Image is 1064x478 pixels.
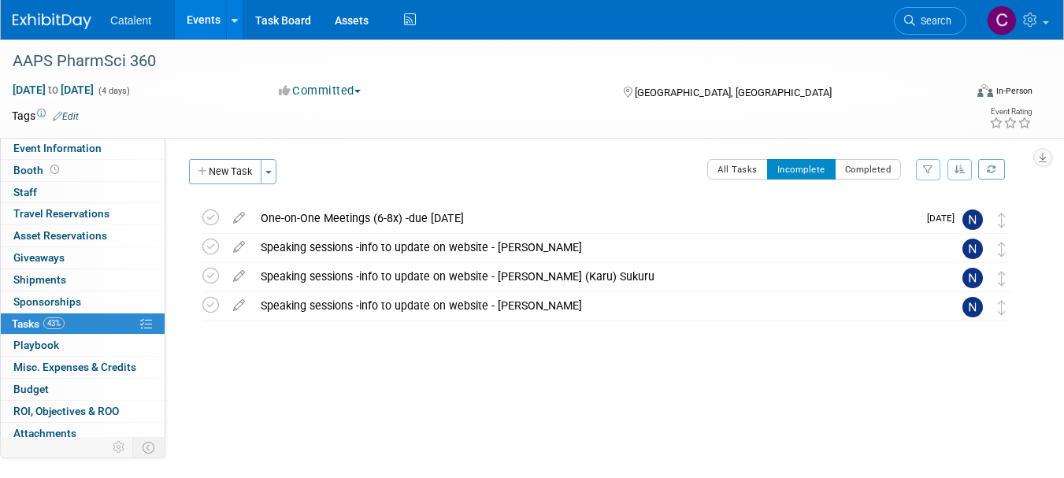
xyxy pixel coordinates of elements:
button: Committed [273,83,367,99]
a: edit [225,211,253,225]
div: Speaking sessions -info to update on website - [PERSON_NAME] [253,292,931,319]
a: Sponsorships [1,291,165,313]
span: Staff [13,186,37,198]
span: Misc. Expenses & Credits [13,361,136,373]
td: Personalize Event Tab Strip [106,437,133,458]
a: Tasks43% [1,313,165,335]
a: Staff [1,182,165,203]
a: Playbook [1,335,165,356]
a: Booth [1,160,165,181]
span: Shipments [13,273,66,286]
span: (4 days) [97,86,130,96]
img: ExhibitDay [13,13,91,29]
div: In-Person [995,85,1032,97]
a: Search [894,7,966,35]
td: Toggle Event Tabs [133,437,165,458]
span: Search [915,15,951,27]
button: Incomplete [767,159,836,180]
i: Move task [998,242,1006,257]
a: Travel Reservations [1,203,165,224]
button: Completed [835,159,902,180]
div: AAPS PharmSci 360 [7,47,946,76]
span: ROI, Objectives & ROO [13,405,119,417]
span: Booth [13,164,62,176]
i: Move task [998,271,1006,286]
span: Attachments [13,427,76,439]
a: Misc. Expenses & Credits [1,357,165,378]
img: Format-Inperson.png [977,84,993,97]
a: edit [225,240,253,254]
span: [DATE] [DATE] [12,83,95,97]
a: edit [225,298,253,313]
span: Booth not reserved yet [47,164,62,176]
img: Nicole Bullock [962,209,983,230]
div: One-on-One Meetings (6-8x) -due [DATE] [253,205,918,232]
i: Move task [998,300,1006,315]
a: Giveaways [1,247,165,269]
div: Speaking sessions -info to update on website - [PERSON_NAME] (Karu) Sukuru [253,263,931,290]
a: ROI, Objectives & ROO [1,401,165,422]
span: 43% [43,317,65,329]
span: Budget [13,383,49,395]
span: Travel Reservations [13,207,109,220]
div: Event Format [882,82,1032,106]
span: Catalent [110,14,151,27]
td: Tags [12,108,79,124]
a: Edit [53,111,79,122]
i: Move task [998,213,1006,228]
img: Nicole Bullock [962,239,983,259]
img: Nicole Bullock [962,297,983,317]
span: Tasks [12,317,65,330]
button: New Task [189,159,261,184]
img: Nicole Bullock [962,268,983,288]
span: Sponsorships [13,295,81,308]
a: edit [225,269,253,283]
a: Refresh [978,159,1005,180]
button: All Tasks [707,159,768,180]
a: Asset Reservations [1,225,165,246]
a: Event Information [1,138,165,159]
a: Budget [1,379,165,400]
span: Event Information [13,142,102,154]
img: Christina Szendi [987,6,1017,35]
a: Shipments [1,269,165,291]
div: Event Rating [989,108,1032,116]
span: to [46,83,61,96]
span: [GEOGRAPHIC_DATA], [GEOGRAPHIC_DATA] [635,87,832,98]
div: Speaking sessions -info to update on website - [PERSON_NAME] [253,234,931,261]
a: Attachments [1,423,165,444]
span: Asset Reservations [13,229,107,242]
span: [DATE] [927,213,962,224]
span: Playbook [13,339,59,351]
span: Giveaways [13,251,65,264]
